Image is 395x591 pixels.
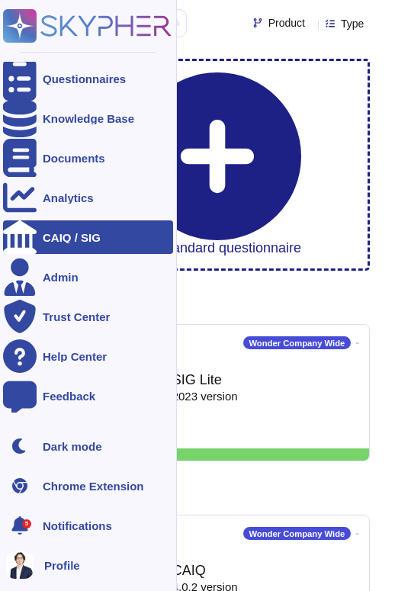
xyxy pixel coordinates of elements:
span: Type [341,18,364,29]
a: Help Center [3,339,173,373]
a: Feedback [3,379,173,413]
a: CAIQ / SIG [3,220,173,254]
div: Feedback [43,390,95,402]
a: Chrome Extension [3,469,173,503]
div: SIG Lite [172,373,238,387]
a: Documents [3,141,173,175]
div: 2023 version [172,390,238,402]
a: Trust Center [3,300,173,333]
span: Wonder Company Wide [243,527,351,540]
a: Admin [3,260,173,294]
button: user [3,548,44,582]
div: Chrome Extension [43,480,144,492]
a: Analytics [3,181,173,214]
div: Analytics [43,192,94,204]
div: Trust Center [43,311,110,323]
div: 5 [22,519,31,528]
a: Knowledge Base [3,101,173,135]
h3: Add standard questionnaire [133,240,301,257]
div: Help Center [43,351,107,362]
div: Questionnaires [43,73,126,85]
div: Documents [43,153,105,164]
span: Wonder Company Wide [243,336,351,349]
span: Notifications [43,520,112,532]
div: Dark mode [43,441,102,452]
div: CAIQ / SIG [43,232,101,243]
span: Profile [44,560,80,571]
div: Admin [43,271,79,283]
img: user [6,551,34,579]
div: CAIQ [172,564,238,577]
div: Knowledge Base [43,113,134,124]
span: Product [268,18,305,28]
a: Questionnaires [3,62,173,95]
